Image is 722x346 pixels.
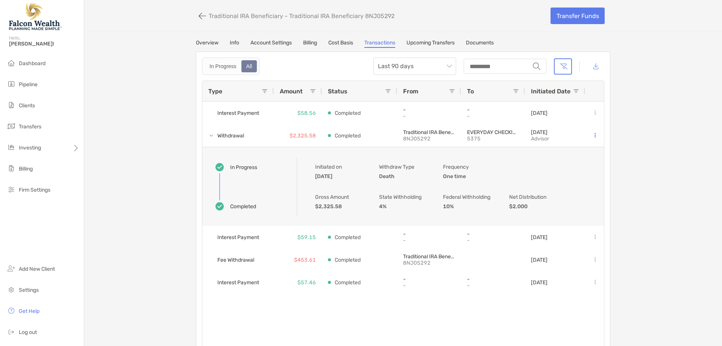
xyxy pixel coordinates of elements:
p: [DATE] [531,129,549,136]
p: - [403,107,455,113]
p: - [467,113,519,119]
p: Traditional IRA Beneficiary - Traditional IRA Beneficiary 8NJ05292 [209,12,394,20]
img: investing icon [7,143,16,152]
a: Overview [196,40,218,48]
p: - [467,231,519,237]
div: Completed [230,203,256,210]
b: $2,000 [509,203,528,210]
p: - [403,237,455,244]
p: advisor [531,136,549,142]
p: - [467,276,519,282]
p: - [467,107,519,113]
p: Net Distribution [509,192,554,202]
b: Death [379,173,394,180]
p: $453.61 [294,255,316,265]
img: firm-settings icon [7,185,16,194]
span: Settings [19,287,39,293]
p: [DATE] [531,257,548,263]
p: $57.46 [297,278,316,287]
p: Initiated on [315,162,360,172]
span: Interest Payment [217,107,259,119]
b: 10 % [443,203,454,210]
div: In Progress [230,164,257,171]
span: To [467,88,474,95]
div: All [242,61,256,72]
button: Clear filters [554,58,572,75]
p: - [403,276,455,282]
span: Amount [280,88,303,95]
a: Upcoming Transfers [407,40,455,48]
span: Clients [19,102,35,109]
b: [DATE] [315,173,332,180]
img: settings icon [7,285,16,294]
p: $58.56 [297,108,316,118]
img: pipeline icon [7,79,16,88]
span: Dashboard [19,60,46,67]
span: Withdrawal [217,130,244,142]
span: Log out [19,329,37,335]
span: Get Help [19,308,39,314]
span: Transfers [19,123,41,130]
img: Falcon Wealth Planning Logo [9,3,62,30]
a: Account Settings [250,40,292,48]
img: clients icon [7,101,16,110]
p: - [403,282,455,289]
a: Billing [303,40,317,48]
p: Completed [335,108,361,118]
div: segmented control [202,58,259,75]
p: $59.15 [297,233,316,242]
div: In Progress [205,61,241,72]
p: [DATE] [531,234,548,241]
span: Status [328,88,347,95]
span: Fee Withdrawal [217,254,254,266]
span: Last 90 days [378,58,452,75]
p: Frequency [443,162,488,172]
p: Traditional IRA Beneficiary [403,129,455,136]
a: Cost Basis [328,40,353,48]
span: Add New Client [19,266,55,272]
img: transfers icon [7,122,16,131]
a: Info [230,40,239,48]
p: State Withholding [379,192,424,202]
p: - [403,113,455,119]
b: 4 % [379,203,387,210]
p: 8NJ05292 [403,260,455,266]
p: Completed [335,131,361,140]
p: Completed [335,255,361,265]
b: $2,325.58 [315,203,342,210]
p: - [467,282,519,289]
a: Documents [466,40,494,48]
span: Type [208,88,222,95]
span: Firm Settings [19,187,50,193]
p: EVERYDAY CHECKING ...5375 [467,129,519,136]
span: Interest Payment [217,276,259,289]
p: [DATE] [531,279,548,286]
p: Withdraw Type [379,162,424,172]
span: Interest Payment [217,231,259,244]
span: Billing [19,166,33,172]
p: 8NJ05292 [403,136,455,142]
p: Gross Amount [315,192,360,202]
span: Investing [19,145,41,151]
span: From [403,88,418,95]
p: - [467,237,519,244]
a: Transfer Funds [551,8,605,24]
p: 5375 [467,136,519,142]
p: Completed [335,233,361,242]
img: add_new_client icon [7,264,16,273]
b: One time [443,173,466,180]
p: Traditional IRA Beneficiary [403,253,455,260]
span: Initiated Date [531,88,570,95]
p: Federal Withholding [443,192,490,202]
img: logout icon [7,327,16,336]
p: $2,325.58 [290,131,316,140]
a: Transactions [364,40,395,48]
span: Pipeline [19,81,38,88]
img: billing icon [7,164,16,173]
img: input icon [533,62,540,70]
p: Completed [335,278,361,287]
p: [DATE] [531,110,548,116]
p: - [403,231,455,237]
span: [PERSON_NAME]! [9,41,79,47]
img: dashboard icon [7,58,16,67]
